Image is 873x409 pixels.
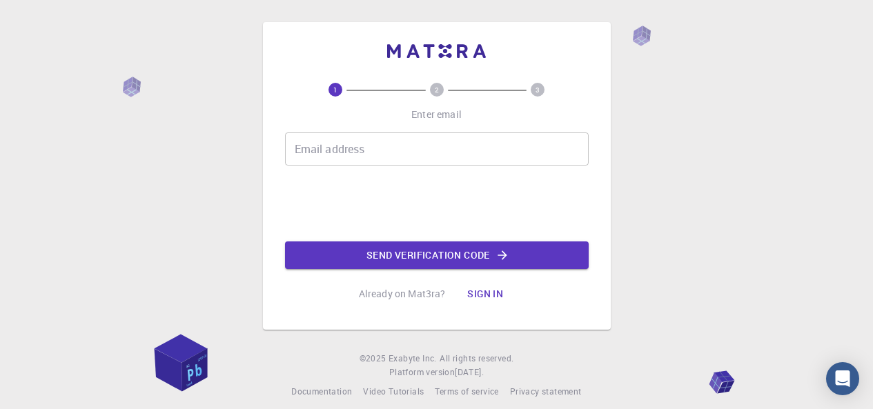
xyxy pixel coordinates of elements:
div: Open Intercom Messenger [826,362,859,395]
span: Documentation [291,386,352,397]
a: Terms of service [435,385,498,399]
p: Already on Mat3ra? [359,287,446,301]
span: All rights reserved. [440,352,513,366]
text: 3 [536,85,540,94]
span: Exabyte Inc. [389,352,437,363]
button: Sign in [456,280,514,308]
span: Platform version [389,366,455,379]
text: 2 [435,85,439,94]
a: Video Tutorials [363,385,424,399]
text: 1 [333,85,337,94]
span: Terms of service [435,386,498,397]
a: Documentation [291,385,352,399]
a: Privacy statement [510,385,582,399]
span: Privacy statement [510,386,582,397]
a: Exabyte Inc. [389,352,437,366]
span: [DATE] . [455,366,484,377]
span: © 2025 [360,352,389,366]
a: [DATE]. [455,366,484,379]
button: Send verification code [285,241,589,269]
p: Enter email [411,108,462,121]
span: Video Tutorials [363,386,424,397]
iframe: reCAPTCHA [332,177,542,230]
